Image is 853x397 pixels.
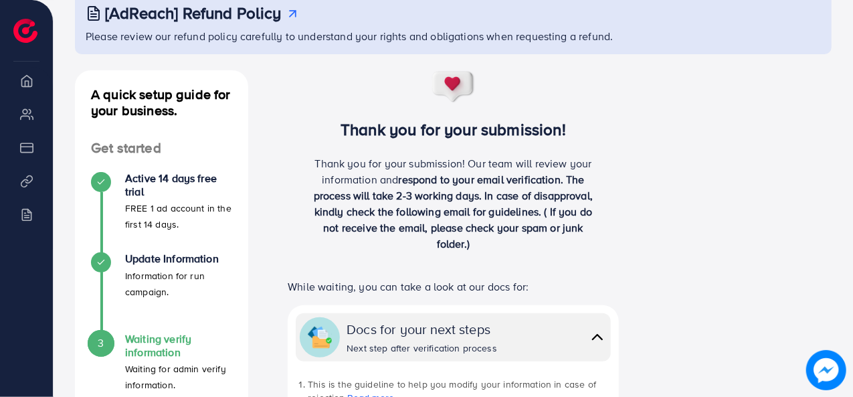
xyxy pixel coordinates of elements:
[125,333,232,358] h4: Waiting verify information
[347,319,497,339] div: Docs for your next steps
[270,120,638,139] h3: Thank you for your submission!
[125,172,232,197] h4: Active 14 days free trial
[432,70,476,104] img: success
[75,86,248,118] h4: A quick setup guide for your business.
[808,351,845,389] img: image
[75,140,248,157] h4: Get started
[13,19,37,43] img: logo
[588,327,607,347] img: collapse
[306,155,601,252] p: Thank you for your submission! Our team will review your information and
[347,341,497,355] div: Next step after verification process
[105,3,282,23] h3: [AdReach] Refund Policy
[288,279,619,295] p: While waiting, you can take a look at our docs for:
[314,172,593,251] span: respond to your email verification. The process will take 2-3 working days. In case of disapprova...
[75,252,248,333] li: Update Information
[125,361,232,393] p: Waiting for admin verify information.
[125,252,232,265] h4: Update Information
[308,325,332,349] img: collapse
[75,172,248,252] li: Active 14 days free trial
[86,28,824,44] p: Please review our refund policy carefully to understand your rights and obligations when requesti...
[98,335,104,351] span: 3
[125,268,232,300] p: Information for run campaign.
[125,200,232,232] p: FREE 1 ad account in the first 14 days.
